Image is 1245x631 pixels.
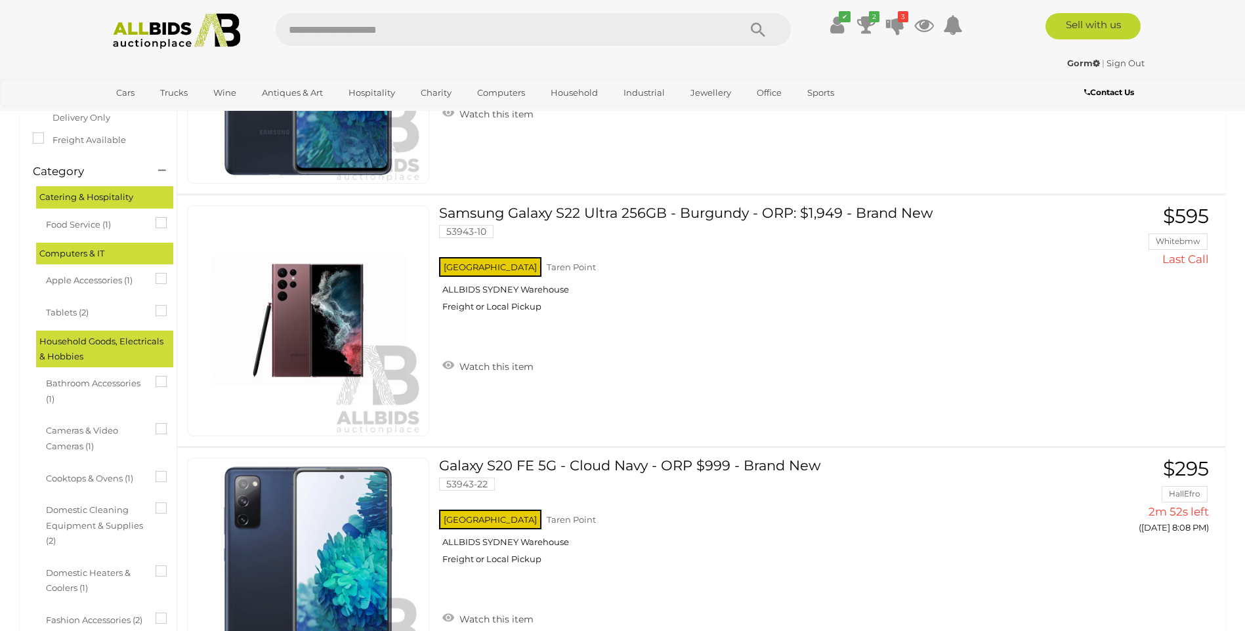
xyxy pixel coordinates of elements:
span: Fashion Accessories (2) [46,609,144,628]
label: Freight Available [33,132,126,148]
a: Charity [412,82,460,104]
a: Industrial [615,82,673,104]
b: Contact Us [1084,87,1134,97]
span: Food Service (1) [46,214,144,232]
i: ✔ [839,11,851,22]
a: Watch this item [439,608,537,628]
button: Search [725,13,791,46]
span: Apple Accessories (1) [46,270,144,288]
span: Domestic Cleaning Equipment & Supplies (2) [46,499,144,548]
span: $595 [1163,204,1209,228]
span: Domestic Heaters & Coolers (1) [46,562,144,596]
img: Allbids.com.au [106,13,248,49]
a: Watch this item [439,103,537,123]
a: $595 Whitebmw Last Call [1061,205,1212,275]
span: Cooktops & Ovens (1) [46,468,144,486]
span: Watch this item [456,361,534,373]
a: Sign Out [1107,58,1145,68]
a: [GEOGRAPHIC_DATA] [108,104,218,125]
span: Cameras & Video Cameras (1) [46,420,144,454]
span: Tablets (2) [46,302,144,320]
a: Cars [108,82,143,104]
a: Sports [799,82,843,104]
span: | [1102,58,1105,68]
a: Jewellery [682,82,740,104]
span: Watch this item [456,108,534,120]
a: Antiques & Art [253,82,331,104]
a: ✔ [828,13,847,37]
span: $295 [1163,457,1209,481]
a: $295 HallEfro 2m 52s left ([DATE] 8:08 PM) [1061,458,1212,540]
a: Galaxy S20 FE 5G - Cloud Navy - ORP $999 - Brand New 53943-22 [GEOGRAPHIC_DATA] Taren Point ALLBI... [449,458,1041,575]
a: 3 [885,13,905,37]
i: 2 [869,11,879,22]
a: 2 [856,13,876,37]
div: Computers & IT [36,243,173,264]
a: Trucks [152,82,196,104]
div: Household Goods, Electricals & Hobbies [36,331,173,368]
strong: Gorm [1067,58,1100,68]
i: 3 [898,11,908,22]
a: Wine [205,82,245,104]
div: Catering & Hospitality [36,186,173,208]
a: Gorm [1067,58,1102,68]
span: Bathroom Accessories (1) [46,373,144,407]
a: Office [748,82,790,104]
span: Watch this item [456,613,534,625]
a: Watch this item [439,356,537,375]
a: Household [542,82,606,104]
a: Sell with us [1045,13,1141,39]
img: 53943-10a.jpg [194,206,423,436]
a: Hospitality [340,82,404,104]
a: Computers [469,82,534,104]
h4: Category [33,165,138,178]
a: Contact Us [1084,85,1137,100]
a: Samsung Galaxy S22 Ultra 256GB - Burgundy - ORP: $1,949 - Brand New 53943-10 [GEOGRAPHIC_DATA] Ta... [449,205,1041,322]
